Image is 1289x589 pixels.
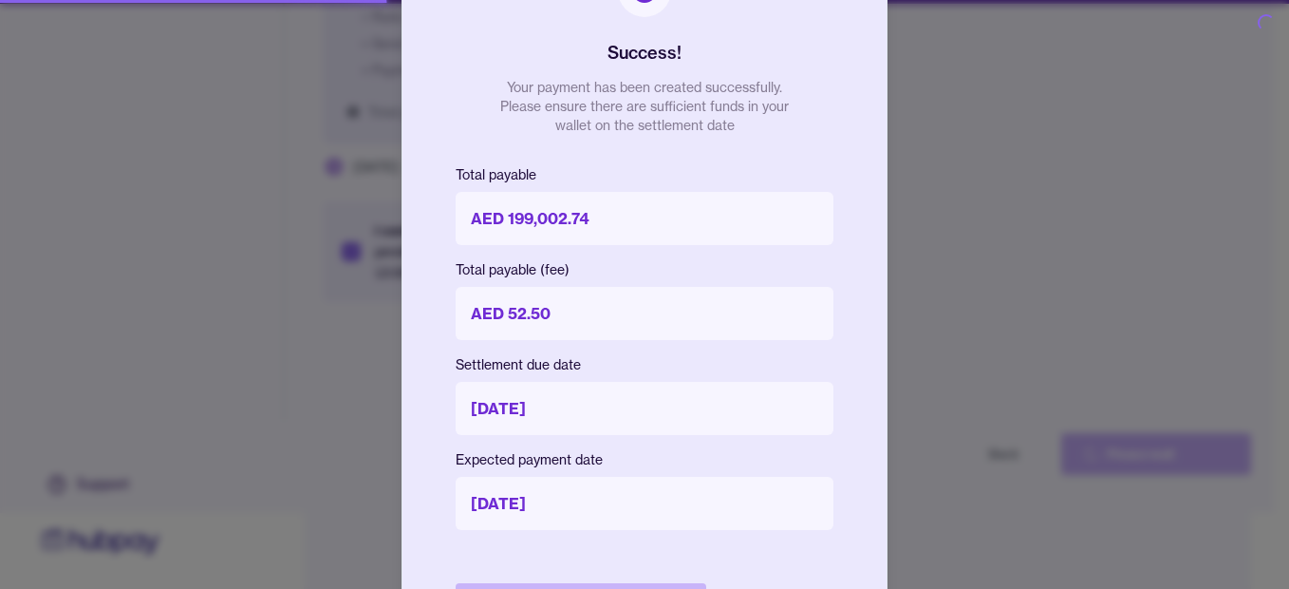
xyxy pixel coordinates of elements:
[456,287,833,340] p: AED 52.50
[456,192,833,245] p: AED 199,002.74
[456,165,833,184] p: Total payable
[456,260,833,279] p: Total payable (fee)
[456,382,833,435] p: [DATE]
[493,78,796,135] p: Your payment has been created successfully. Please ensure there are sufficient funds in your wall...
[607,40,682,66] h2: Success!
[456,477,833,530] p: [DATE]
[456,450,833,469] p: Expected payment date
[456,355,833,374] p: Settlement due date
